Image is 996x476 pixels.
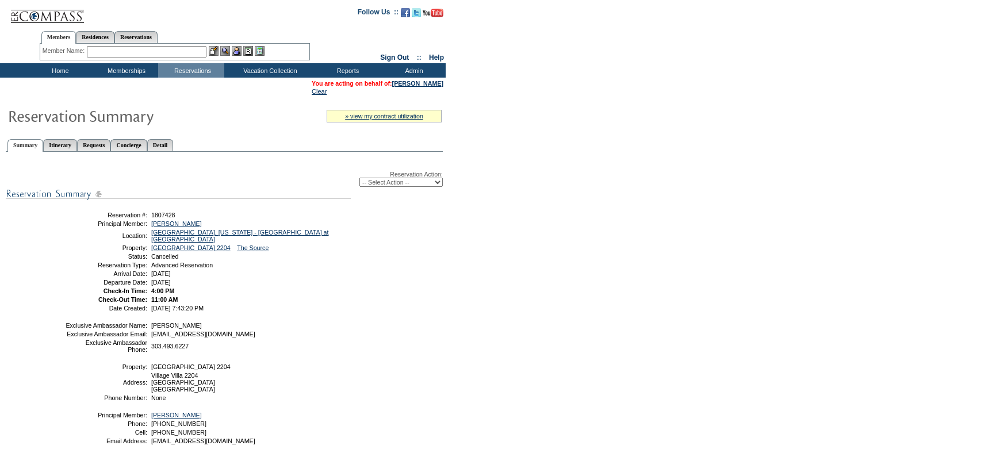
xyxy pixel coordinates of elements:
[380,53,409,62] a: Sign Out
[151,229,329,243] a: [GEOGRAPHIC_DATA], [US_STATE] - [GEOGRAPHIC_DATA] at [GEOGRAPHIC_DATA]
[224,63,313,78] td: Vacation Collection
[151,244,231,251] a: [GEOGRAPHIC_DATA] 2204
[429,53,444,62] a: Help
[243,46,253,56] img: Reservations
[77,139,110,151] a: Requests
[151,372,215,393] span: Village Villa 2204 [GEOGRAPHIC_DATA] [GEOGRAPHIC_DATA]
[151,305,204,312] span: [DATE] 7:43:20 PM
[65,244,147,251] td: Property:
[417,53,422,62] span: ::
[151,363,231,370] span: [GEOGRAPHIC_DATA] 2204
[412,8,421,17] img: Follow us on Twitter
[255,46,265,56] img: b_calculator.gif
[312,80,443,87] span: You are acting on behalf of:
[151,394,166,401] span: None
[151,412,202,419] a: [PERSON_NAME]
[65,270,147,277] td: Arrival Date:
[41,31,76,44] a: Members
[380,63,446,78] td: Admin
[151,287,174,294] span: 4:00 PM
[110,139,147,151] a: Concierge
[151,279,171,286] span: [DATE]
[65,429,147,436] td: Cell:
[114,31,158,43] a: Reservations
[65,331,147,337] td: Exclusive Ambassador Email:
[43,139,77,151] a: Itinerary
[401,11,410,18] a: Become our fan on Facebook
[151,296,178,303] span: 11:00 AM
[209,46,219,56] img: b_edit.gif
[151,420,206,427] span: [PHONE_NUMBER]
[6,171,443,187] div: Reservation Action:
[65,339,147,353] td: Exclusive Ambassador Phone:
[7,139,43,152] a: Summary
[98,296,147,303] strong: Check-Out Time:
[423,9,443,17] img: Subscribe to our YouTube Channel
[65,229,147,243] td: Location:
[92,63,158,78] td: Memberships
[151,343,189,350] span: 303.493.6227
[358,7,399,21] td: Follow Us ::
[104,287,147,294] strong: Check-In Time:
[65,305,147,312] td: Date Created:
[312,88,327,95] a: Clear
[151,437,255,444] span: [EMAIL_ADDRESS][DOMAIN_NAME]
[423,11,443,18] a: Subscribe to our YouTube Channel
[65,262,147,268] td: Reservation Type:
[65,412,147,419] td: Principal Member:
[43,46,87,56] div: Member Name:
[151,220,202,227] a: [PERSON_NAME]
[65,253,147,260] td: Status:
[412,11,421,18] a: Follow us on Twitter
[65,372,147,393] td: Address:
[65,220,147,227] td: Principal Member:
[313,63,380,78] td: Reports
[220,46,230,56] img: View
[65,394,147,401] td: Phone Number:
[65,420,147,427] td: Phone:
[151,322,202,329] span: [PERSON_NAME]
[151,429,206,436] span: [PHONE_NUMBER]
[26,63,92,78] td: Home
[151,270,171,277] span: [DATE]
[147,139,174,151] a: Detail
[151,331,255,337] span: [EMAIL_ADDRESS][DOMAIN_NAME]
[401,8,410,17] img: Become our fan on Facebook
[65,279,147,286] td: Departure Date:
[232,46,242,56] img: Impersonate
[65,212,147,218] td: Reservation #:
[345,113,423,120] a: » view my contract utilization
[65,363,147,370] td: Property:
[158,63,224,78] td: Reservations
[151,253,178,260] span: Cancelled
[7,104,237,127] img: Reservaton Summary
[65,322,147,329] td: Exclusive Ambassador Name:
[237,244,269,251] a: The Source
[65,437,147,444] td: Email Address:
[76,31,114,43] a: Residences
[392,80,443,87] a: [PERSON_NAME]
[151,212,175,218] span: 1807428
[6,187,351,201] img: subTtlResSummary.gif
[151,262,213,268] span: Advanced Reservation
